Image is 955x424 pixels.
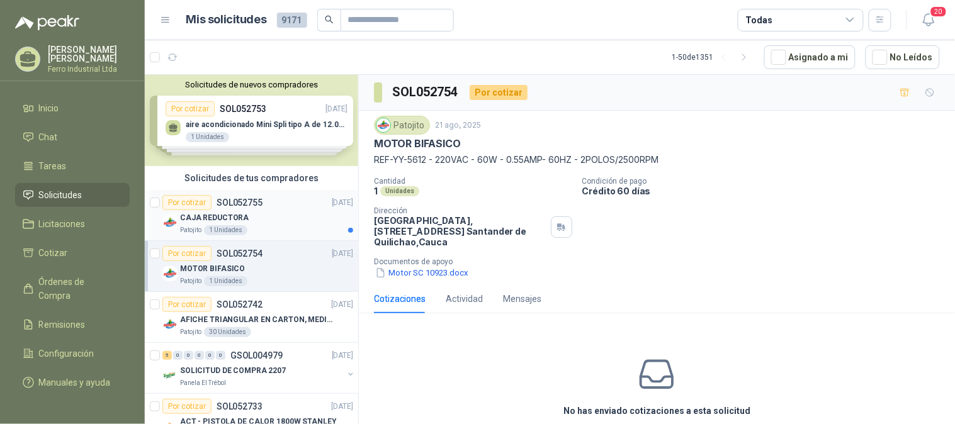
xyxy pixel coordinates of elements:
a: Tareas [15,154,130,178]
a: Remisiones [15,313,130,337]
p: [GEOGRAPHIC_DATA], [STREET_ADDRESS] Santander de Quilichao , Cauca [374,215,546,247]
p: Patojito [180,327,201,337]
p: [DATE] [332,299,353,311]
button: Motor SC 10923.docx [374,266,470,279]
p: [DATE] [332,350,353,362]
a: Por cotizarSOL052754[DATE] Company LogoMOTOR BIFASICOPatojito1 Unidades [145,241,358,292]
span: Inicio [39,101,59,115]
div: Actividad [446,292,483,306]
div: Por cotizar [162,399,212,414]
span: Chat [39,130,58,144]
img: Logo peakr [15,15,79,30]
span: search [325,15,334,24]
h1: Mis solicitudes [186,11,267,29]
p: MOTOR BIFASICO [180,263,245,275]
div: 0 [216,351,225,360]
div: Solicitudes de tus compradores [145,166,358,190]
p: SOL052754 [217,249,263,258]
div: Todas [746,13,772,27]
div: 0 [184,351,193,360]
p: Dirección [374,206,546,215]
p: Ferro Industrial Ltda [48,65,130,73]
div: Mensajes [503,292,541,306]
button: Solicitudes de nuevos compradores [150,80,353,89]
span: Licitaciones [39,217,86,231]
div: Por cotizar [162,297,212,312]
p: GSOL004979 [230,351,283,360]
p: CAJA REDUCTORA [180,212,249,224]
div: 0 [195,351,204,360]
span: Órdenes de Compra [39,275,118,303]
p: MOTOR BIFASICO [374,137,460,150]
a: Chat [15,125,130,149]
div: 0 [173,351,183,360]
span: Cotizar [39,246,68,260]
p: Cantidad [374,177,572,186]
p: [DATE] [332,401,353,413]
p: 21 ago, 2025 [435,120,481,131]
span: Manuales y ayuda [39,376,111,389]
button: No Leídos [866,45,940,69]
button: Asignado a mi [764,45,856,69]
img: Company Logo [162,215,178,230]
div: Patojito [374,116,430,135]
p: SOLICITUD DE COMPRA 2207 [180,365,286,377]
a: Cotizar [15,241,130,265]
img: Company Logo [162,368,178,383]
p: SOL052733 [217,402,263,411]
div: 1 Unidades [204,276,247,286]
img: Company Logo [162,266,178,281]
div: 5 [162,351,172,360]
p: Condición de pago [582,177,950,186]
div: Por cotizar [470,85,528,100]
div: 1 Unidades [204,225,247,235]
div: 1 - 50 de 1351 [672,47,754,67]
a: Solicitudes [15,183,130,207]
div: Cotizaciones [374,292,426,306]
span: Remisiones [39,318,86,332]
div: 30 Unidades [204,327,251,337]
div: Por cotizar [162,195,212,210]
a: Por cotizarSOL052742[DATE] Company LogoAFICHE TRIANGULAR EN CARTON, MEDIDAS 30 CM X 45 CMPatojito... [145,292,358,343]
span: 9171 [277,13,307,28]
p: Patojito [180,225,201,235]
div: Solicitudes de nuevos compradoresPor cotizarSOL052753[DATE] aire acondicionado Mini Spli tipo A d... [145,75,358,166]
p: 1 [374,186,378,196]
a: 5 0 0 0 0 0 GSOL004979[DATE] Company LogoSOLICITUD DE COMPRA 2207Panela El Trébol [162,348,356,388]
a: Configuración [15,342,130,365]
a: Inicio [15,96,130,120]
img: Company Logo [376,118,390,132]
a: Por cotizarSOL052755[DATE] Company LogoCAJA REDUCTORAPatojito1 Unidades [145,190,358,241]
div: 0 [205,351,215,360]
p: Panela El Trébol [180,378,226,388]
div: Unidades [380,186,419,196]
p: Patojito [180,276,201,286]
span: Tareas [39,159,67,173]
p: Crédito 60 días [582,186,950,196]
span: Configuración [39,347,94,360]
p: [DATE] [332,248,353,260]
h3: No has enviado cotizaciones a esta solicitud [563,404,750,418]
img: Company Logo [162,317,178,332]
p: Documentos de apoyo [374,257,950,266]
button: 20 [917,9,940,31]
div: Por cotizar [162,246,212,261]
p: [DATE] [332,197,353,209]
h3: SOL052754 [392,82,460,102]
p: AFICHE TRIANGULAR EN CARTON, MEDIDAS 30 CM X 45 CM [180,314,337,326]
a: Órdenes de Compra [15,270,130,308]
a: Manuales y ayuda [15,371,130,394]
span: Solicitudes [39,188,82,202]
p: [PERSON_NAME] [PERSON_NAME] [48,45,130,63]
span: 20 [930,6,947,18]
p: SOL052742 [217,300,263,309]
p: REF-YY-5612 - 220VAC - 60W - 0.55AMP- 60HZ - 2POLOS/2500RPM [374,153,940,167]
a: Licitaciones [15,212,130,236]
p: SOL052755 [217,198,263,207]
